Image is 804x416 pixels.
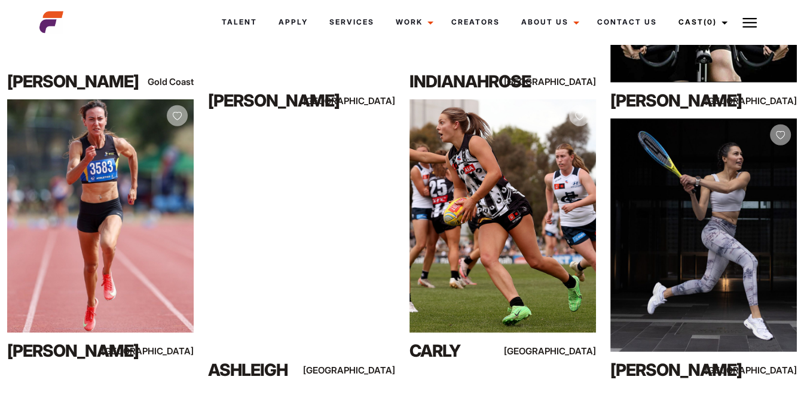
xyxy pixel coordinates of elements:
div: [PERSON_NAME] [7,339,119,363]
div: Carly [409,339,521,363]
div: [GEOGRAPHIC_DATA] [138,344,194,359]
div: [PERSON_NAME] [610,358,722,382]
div: [PERSON_NAME] [7,69,119,93]
div: [GEOGRAPHIC_DATA] [741,93,797,108]
div: [GEOGRAPHIC_DATA] [540,74,596,89]
div: [GEOGRAPHIC_DATA] [741,363,797,378]
div: [GEOGRAPHIC_DATA] [540,344,596,359]
div: Gold Coast [138,74,194,89]
span: (0) [704,17,717,26]
div: Indianahrose [409,69,521,93]
div: [PERSON_NAME] [610,89,722,113]
a: Apply [268,6,319,38]
img: Burger icon [742,16,757,30]
a: Creators [441,6,510,38]
a: Services [319,6,385,38]
div: [GEOGRAPHIC_DATA] [339,363,395,378]
a: Cast(0) [668,6,735,38]
img: cropped-aefm-brand-fav-22-square.png [39,10,63,34]
a: About Us [510,6,586,38]
a: Work [385,6,441,38]
a: Contact Us [586,6,668,38]
a: Talent [211,6,268,38]
div: [GEOGRAPHIC_DATA] [339,93,395,108]
div: [PERSON_NAME] [208,89,320,113]
div: Ashleigh [208,358,320,382]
